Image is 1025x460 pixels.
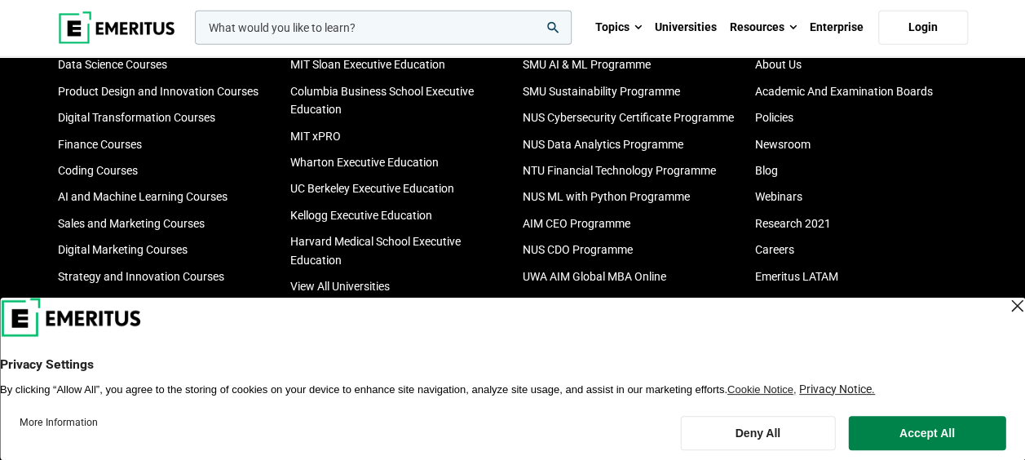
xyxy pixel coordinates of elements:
a: Blog [755,164,778,177]
a: Login [878,11,968,45]
a: Digital Transformation Courses [58,111,215,124]
a: Research 2021 [755,217,831,230]
a: NUS CDO Programme [523,243,633,256]
a: Kellogg Executive Education [290,209,432,222]
input: woocommerce-product-search-field-0 [195,11,572,45]
a: Webinars [755,190,802,203]
a: About Us [755,58,802,71]
a: Harvard Medical School Executive Education [290,235,461,266]
a: MIT xPRO [290,130,341,143]
a: Newsroom [755,138,811,151]
a: UC Berkeley Executive Education [290,182,454,195]
a: Coding Courses [58,164,138,177]
a: NTU Financial Technology Programme [523,164,716,177]
a: MIT Sloan Executive Education [290,58,445,71]
a: Product Design and Innovation Courses [58,85,258,98]
a: Columbia Business School Executive Education [290,85,474,116]
a: View All Universities [290,280,390,293]
a: Policies [755,111,793,124]
a: NUS Python Programme [523,296,647,309]
a: Emeritus [GEOGRAPHIC_DATA] [755,296,912,309]
a: Finance Courses [58,138,142,151]
a: NUS Data Analytics Programme [523,138,683,151]
a: Strategy and Innovation Courses [58,270,224,283]
a: Careers [755,243,794,256]
a: Emeritus LATAM [755,270,838,283]
a: NUS Cybersecurity Certificate Programme [523,111,734,124]
a: SMU Sustainability Programme [523,85,680,98]
a: UWA AIM Global MBA Online [523,270,666,283]
a: SMU AI & ML Programme [523,58,651,71]
a: AI and Machine Learning Courses [58,190,228,203]
a: Academic And Examination Boards [755,85,933,98]
a: Data Science Courses [58,58,167,71]
a: Sales and Marketing Courses [58,217,205,230]
a: View All Topics [58,296,132,309]
a: Wharton Executive Education [290,156,439,169]
a: Digital Marketing Courses [58,243,188,256]
a: AIM CEO Programme [523,217,630,230]
a: NUS ML with Python Programme [523,190,690,203]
